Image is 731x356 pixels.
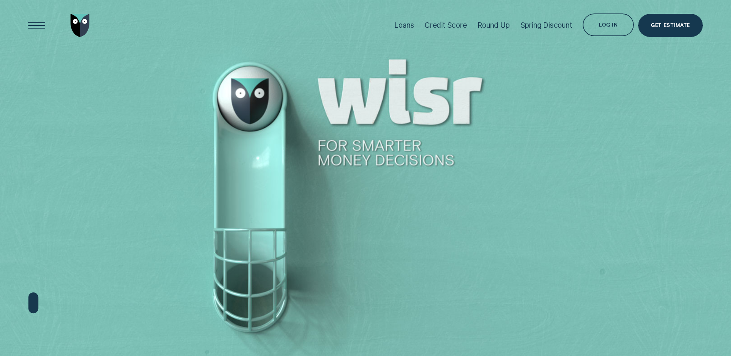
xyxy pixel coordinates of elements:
[638,14,703,37] a: Get Estimate
[583,13,634,37] button: Log in
[425,21,467,30] div: Credit Score
[394,21,414,30] div: Loans
[521,21,572,30] div: Spring Discount
[71,14,90,37] img: Wisr
[477,21,510,30] div: Round Up
[25,14,48,37] button: Open Menu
